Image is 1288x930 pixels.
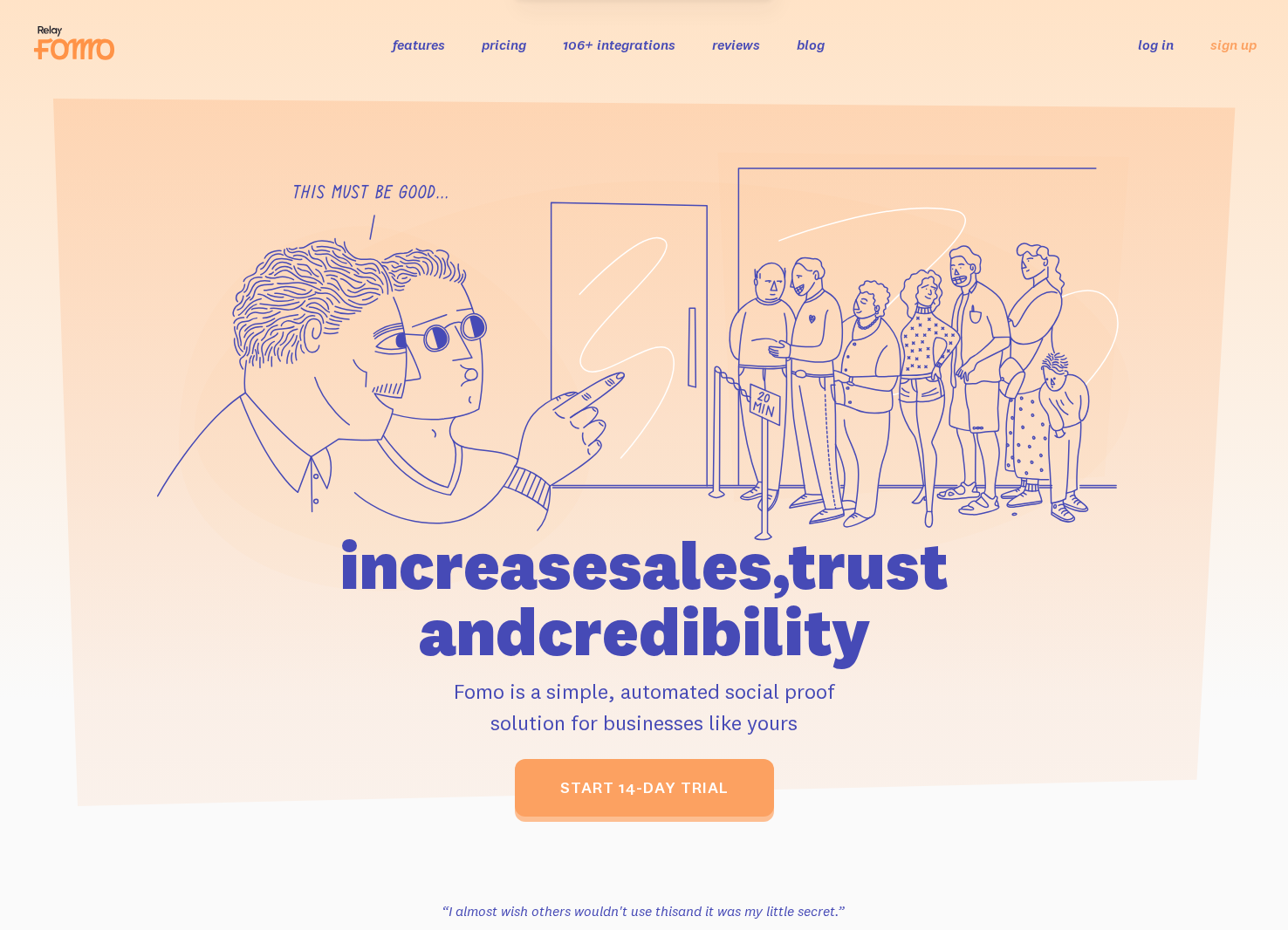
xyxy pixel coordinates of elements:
a: features [393,36,445,53]
h1: increase sales, trust and credibility [240,532,1048,665]
a: log in [1138,36,1174,53]
a: pricing [482,36,526,53]
a: reviews [712,36,760,53]
a: 106+ integrations [563,36,675,53]
h3: “I almost wish others wouldn't use this and it was my little secret.” [405,900,881,921]
p: Fomo is a simple, automated social proof solution for businesses like yours [240,675,1048,738]
a: sign up [1210,36,1257,54]
a: start 14-day trial [515,759,774,817]
a: blog [797,36,825,53]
